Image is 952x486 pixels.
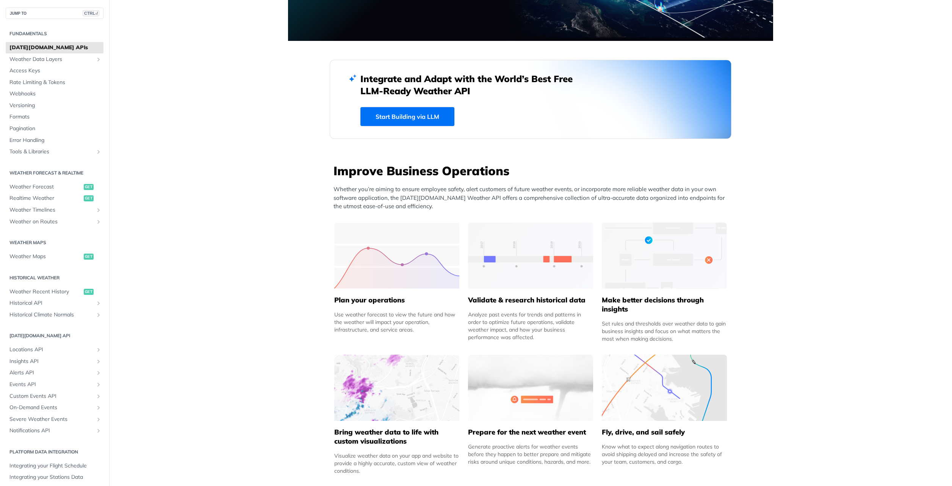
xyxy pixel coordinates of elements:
button: Show subpages for Severe Weather Events [96,416,102,422]
span: Weather Recent History [9,288,82,296]
span: get [84,184,94,190]
a: Locations APIShow subpages for Locations API [6,344,103,355]
button: Show subpages for On-Demand Events [96,405,102,411]
h2: Weather Forecast & realtime [6,170,103,176]
h5: Prepare for the next weather event [468,428,593,437]
p: Whether you’re aiming to ensure employee safety, alert customers of future weather events, or inc... [334,185,731,211]
a: Historical Climate NormalsShow subpages for Historical Climate Normals [6,309,103,321]
div: Set rules and thresholds over weather data to gain business insights and focus on what matters th... [602,320,727,343]
button: Show subpages for Alerts API [96,370,102,376]
span: Weather Maps [9,253,82,260]
a: Realtime Weatherget [6,193,103,204]
a: Weather Recent Historyget [6,286,103,298]
h5: Validate & research historical data [468,296,593,305]
button: Show subpages for Weather on Routes [96,219,102,225]
span: Versioning [9,102,102,109]
img: 2c0a313-group-496-12x.svg [468,355,593,421]
a: [DATE][DOMAIN_NAME] APIs [6,42,103,53]
a: Webhooks [6,88,103,100]
img: 13d7ca0-group-496-2.svg [468,223,593,289]
span: Custom Events API [9,393,94,400]
a: Weather on RoutesShow subpages for Weather on Routes [6,216,103,227]
span: Alerts API [9,369,94,377]
img: a22d113-group-496-32x.svg [602,223,727,289]
span: Historical Climate Normals [9,311,94,319]
a: Tools & LibrariesShow subpages for Tools & Libraries [6,146,103,157]
button: Show subpages for Insights API [96,358,102,364]
a: Historical APIShow subpages for Historical API [6,298,103,309]
h5: Fly, drive, and sail safely [602,428,727,437]
a: Access Keys [6,65,103,76]
h2: Fundamentals [6,30,103,37]
span: Error Handling [9,137,102,144]
h2: [DATE][DOMAIN_NAME] API [6,332,103,339]
span: Formats [9,113,102,121]
button: Show subpages for Notifications API [96,428,102,434]
a: Pagination [6,123,103,134]
h2: Integrate and Adapt with the World’s Best Free LLM-Ready Weather API [360,73,584,97]
a: Weather Mapsget [6,251,103,262]
button: Show subpages for Weather Timelines [96,207,102,213]
span: Weather Timelines [9,206,94,214]
span: Access Keys [9,67,102,75]
span: Weather Forecast [9,183,82,191]
div: Analyze past events for trends and patterns in order to optimize future operations, validate weat... [468,311,593,341]
a: Notifications APIShow subpages for Notifications API [6,425,103,436]
span: Realtime Weather [9,195,82,202]
button: Show subpages for Historical API [96,300,102,306]
span: Tools & Libraries [9,148,94,156]
span: Integrating your Flight Schedule [9,462,102,470]
button: Show subpages for Weather Data Layers [96,56,102,62]
a: Versioning [6,100,103,111]
span: Webhooks [9,90,102,98]
span: On-Demand Events [9,404,94,411]
div: Know what to expect along navigation routes to avoid shipping delayed and increase the safety of ... [602,443,727,466]
span: Rate Limiting & Tokens [9,79,102,86]
h5: Make better decisions through insights [602,296,727,314]
a: Integrating your Stations Data [6,472,103,483]
a: Weather TimelinesShow subpages for Weather Timelines [6,204,103,216]
a: Rate Limiting & Tokens [6,77,103,88]
span: get [84,289,94,295]
a: Weather Data LayersShow subpages for Weather Data Layers [6,54,103,65]
img: 39565e8-group-4962x.svg [334,223,459,289]
span: get [84,195,94,201]
span: Events API [9,381,94,388]
h2: Historical Weather [6,274,103,281]
a: Severe Weather EventsShow subpages for Severe Weather Events [6,414,103,425]
div: Generate proactive alerts for weather events before they happen to better prepare and mitigate ri... [468,443,593,466]
a: Integrating your Flight Schedule [6,460,103,472]
span: Integrating your Stations Data [9,474,102,481]
a: Formats [6,111,103,123]
h5: Bring weather data to life with custom visualizations [334,428,459,446]
span: Pagination [9,125,102,132]
span: Historical API [9,299,94,307]
h2: Platform DATA integration [6,449,103,455]
span: Insights API [9,358,94,365]
a: On-Demand EventsShow subpages for On-Demand Events [6,402,103,413]
img: 994b3d6-mask-group-32x.svg [602,355,727,421]
button: Show subpages for Locations API [96,347,102,353]
button: Show subpages for Custom Events API [96,393,102,399]
span: Weather on Routes [9,218,94,226]
button: Show subpages for Events API [96,382,102,388]
span: Notifications API [9,427,94,435]
a: Start Building via LLM [360,107,454,126]
h5: Plan your operations [334,296,459,305]
a: Events APIShow subpages for Events API [6,379,103,390]
div: Visualize weather data on your app and website to provide a highly accurate, custom view of weath... [334,452,459,475]
h2: Weather Maps [6,239,103,246]
a: Insights APIShow subpages for Insights API [6,356,103,367]
button: Show subpages for Historical Climate Normals [96,312,102,318]
span: [DATE][DOMAIN_NAME] APIs [9,44,102,51]
span: get [84,254,94,260]
span: Weather Data Layers [9,56,94,63]
img: 4463876-group-4982x.svg [334,355,459,421]
div: Use weather forecast to view the future and how the weather will impact your operation, infrastru... [334,311,459,333]
button: JUMP TOCTRL-/ [6,8,103,19]
button: Show subpages for Tools & Libraries [96,149,102,155]
h3: Improve Business Operations [334,162,731,179]
span: Severe Weather Events [9,416,94,423]
a: Custom Events APIShow subpages for Custom Events API [6,391,103,402]
a: Alerts APIShow subpages for Alerts API [6,367,103,379]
